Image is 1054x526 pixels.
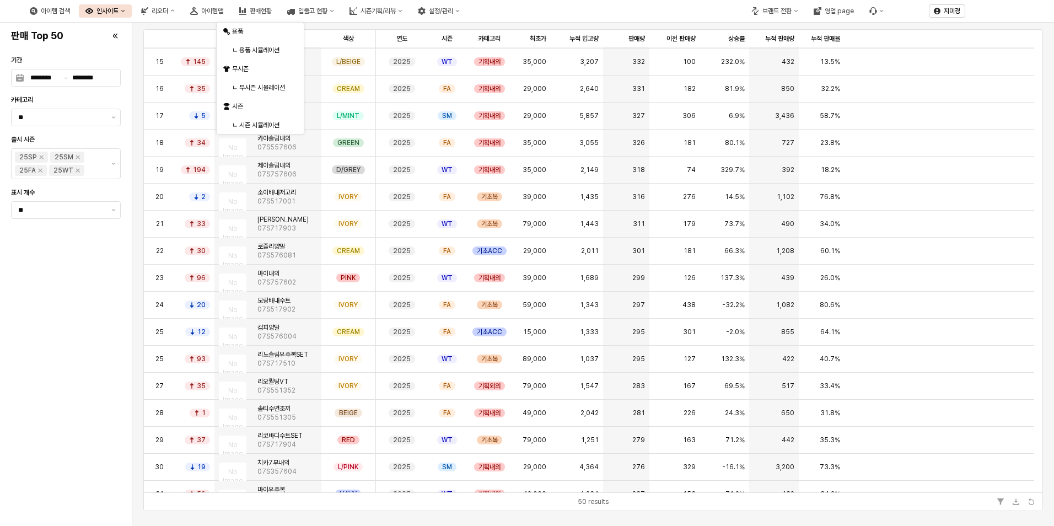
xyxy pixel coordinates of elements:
span: 24.3% [725,409,745,417]
span: 마이내의 [257,269,279,278]
div: 33 [197,219,206,228]
div: ㄴ 시즌 시뮬레이션 [232,121,291,130]
span: 29,000 [523,246,546,255]
span: 기초복 [481,219,498,228]
span: 3,436 [775,111,794,120]
span: 누적 입고량 [569,34,599,43]
span: FA [443,382,451,390]
span: 시즌 [442,34,453,43]
span: 40.7% [820,355,840,363]
span: 07S717903 [257,224,296,233]
span: -12 [173,328,181,336]
span: 07S576081 [257,251,296,260]
div: 50 results [578,496,609,507]
span: 카테고리 [11,96,33,104]
span: 80.1% [725,138,745,147]
span: 422 [782,355,794,363]
span: 기초복 [481,192,498,201]
div: 설정/관리 [429,7,453,15]
span: 기획내의 [478,138,501,147]
span: 카테고리 [478,34,501,43]
span: 2025 [393,409,411,417]
span: FA [443,192,451,201]
div: 20 [197,300,206,309]
span: 79,000 [523,219,546,228]
div: 아이템 검색 [23,4,77,18]
span: 74 [687,165,696,174]
span: WT [442,436,453,444]
span: 1 [181,409,185,417]
button: 제안 사항 표시 [107,149,120,179]
span: 35 [173,382,180,390]
span: 판매량 [628,34,645,43]
span: 326 [632,138,645,147]
span: 2,011 [581,246,599,255]
span: PINK [341,273,356,282]
span: 295 [632,328,645,336]
span: 60.1% [820,246,840,255]
span: 182 [684,84,696,93]
span: 35,000 [523,165,546,174]
span: 73.7% [724,219,745,228]
span: 96 [173,273,180,282]
span: 1,082 [776,300,794,309]
span: 127 [684,355,696,363]
span: 색상 [343,34,354,43]
div: Remove 25FA [38,168,42,173]
span: 490 [781,219,794,228]
span: 07S576004 [257,332,297,341]
span: -20 [173,300,180,309]
div: Remove 25WT [76,168,80,173]
span: 3,207 [580,57,599,66]
span: 438 [682,300,696,309]
main: App Frame [132,23,1054,526]
span: 1,443 [580,219,599,228]
span: -2 [178,192,185,201]
div: 145 [193,57,206,66]
span: 2025 [393,192,411,201]
span: 29,000 [523,111,546,120]
span: 145 [173,57,176,66]
span: 1,208 [776,246,794,255]
span: 316 [632,192,645,201]
span: 15 [155,57,164,66]
span: FA [443,328,451,336]
span: FA [443,409,451,417]
span: 29,000 [523,84,546,93]
div: ㄴ 용품 시뮬레이션 [232,46,291,55]
span: 기초ACC [477,328,502,336]
span: 66.3% [724,246,745,255]
span: WT [442,219,453,228]
span: CREAM [337,84,360,93]
div: Select an option [217,22,304,135]
span: 81.9% [725,84,745,93]
span: D/GREY [336,165,361,174]
span: 33 [173,219,180,228]
span: 23 [155,273,164,282]
span: 30 [173,246,180,255]
span: 리코바디수트SET [257,431,303,440]
div: 판매현황 [250,7,272,15]
span: L/BEIGE [336,57,361,66]
span: WT [442,57,453,66]
span: 이전 판매량 [666,34,696,43]
span: 소이배내저고리 [257,188,296,197]
span: 299 [632,273,645,282]
span: 2025 [393,355,411,363]
span: 최초가 [530,34,546,43]
div: 35 [197,382,206,390]
span: IVORY [338,300,358,309]
span: 517 [782,382,794,390]
span: 3,055 [579,138,599,147]
div: 판매현황 [232,4,278,18]
span: IVORY [338,355,358,363]
div: 194 [193,165,206,174]
span: 표시 개수 [11,189,35,196]
span: 318 [632,165,645,174]
div: 영업 page [825,7,854,15]
div: 아이템 검색 [41,7,70,15]
span: 232.0% [721,57,745,66]
span: 2,640 [580,84,599,93]
span: 2025 [393,219,411,228]
button: 제안 사항 표시 [107,109,120,126]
